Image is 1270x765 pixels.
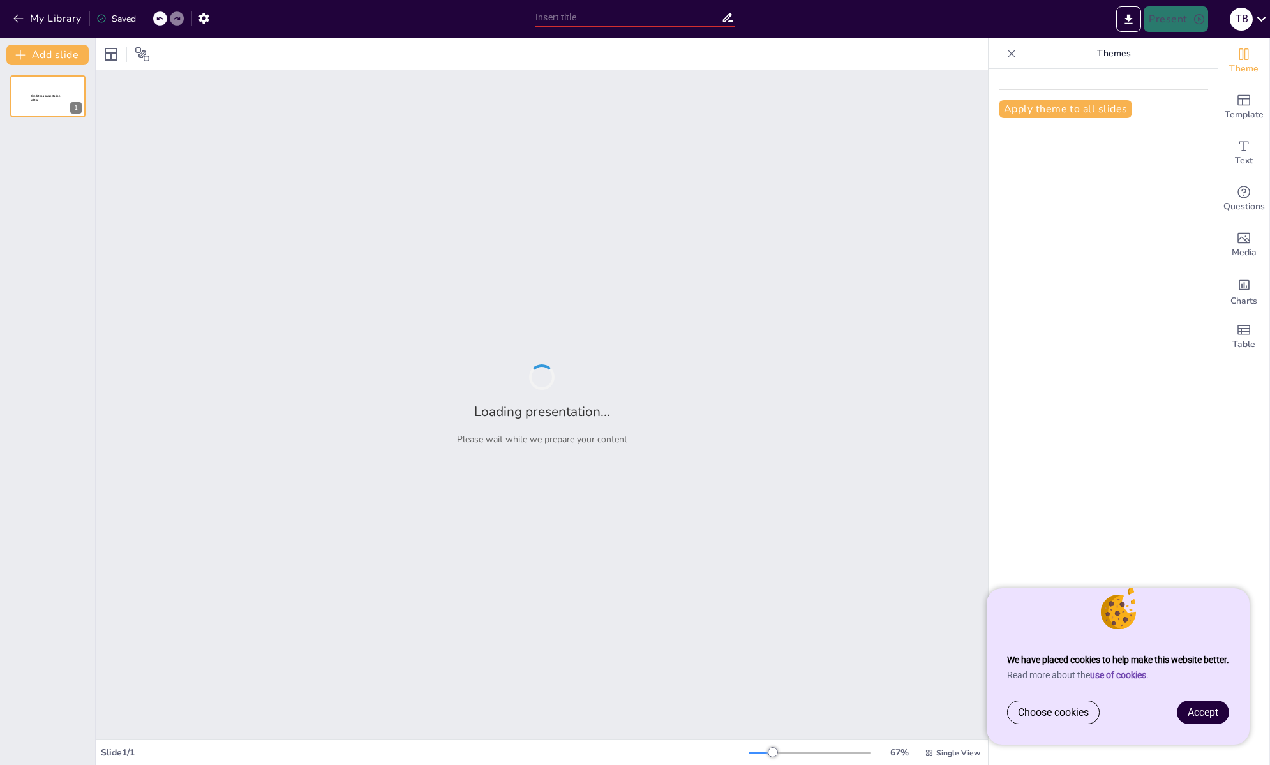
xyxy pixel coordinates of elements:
div: Change the overall theme [1218,38,1269,84]
input: Insert title [535,8,721,27]
div: Add charts and graphs [1218,268,1269,314]
button: Apply theme to all slides [999,100,1132,118]
span: Charts [1230,294,1257,308]
div: Add text boxes [1218,130,1269,176]
div: Slide 1 / 1 [101,746,749,759]
span: Choose cookies [1018,706,1089,718]
button: Export to PowerPoint [1116,6,1141,32]
div: t b [1230,8,1253,31]
div: Add images, graphics, shapes or video [1218,222,1269,268]
p: Please wait while we prepare your content [457,433,627,445]
button: Present [1144,6,1207,32]
a: Accept [1177,701,1229,724]
a: use of cookies [1090,670,1146,680]
button: t b [1230,6,1253,32]
div: Add a table [1218,314,1269,360]
div: 1 [70,102,82,114]
span: Text [1235,154,1253,168]
div: Add ready made slides [1218,84,1269,130]
span: Table [1232,338,1255,352]
div: 67 % [884,746,915,759]
strong: We have placed cookies to help make this website better. [1007,655,1229,665]
span: Accept [1188,706,1218,718]
button: My Library [10,8,87,29]
span: Single View [936,748,980,758]
span: Theme [1229,62,1259,76]
div: Saved [96,13,136,25]
p: Read more about the . [1007,670,1229,680]
div: Get real-time input from your audience [1218,176,1269,222]
span: Template [1225,108,1264,122]
button: Add slide [6,45,89,65]
span: Questions [1223,200,1265,214]
span: Media [1232,246,1257,260]
div: Layout [101,44,121,64]
span: Position [135,47,150,62]
a: Choose cookies [1008,701,1099,724]
div: 1 [10,75,86,117]
span: Sendsteps presentation editor [31,94,60,101]
h2: Loading presentation... [474,403,610,420]
p: Themes [1022,38,1206,69]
